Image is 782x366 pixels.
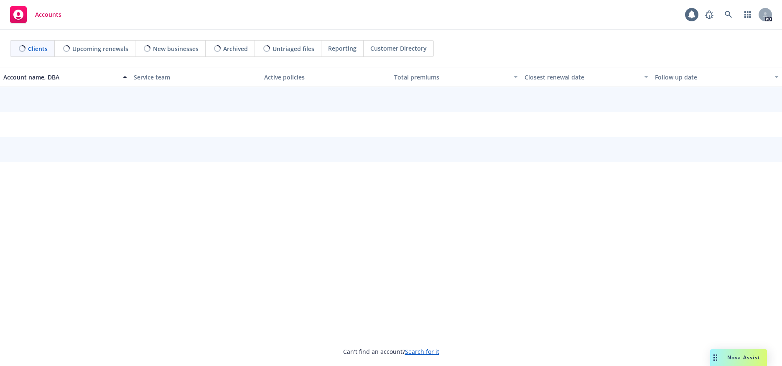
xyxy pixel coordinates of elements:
div: Active policies [264,73,388,82]
button: Nova Assist [710,349,767,366]
span: Customer Directory [370,44,427,53]
a: Search for it [405,348,439,356]
div: Closest renewal date [525,73,639,82]
div: Follow up date [655,73,769,82]
a: Switch app [739,6,756,23]
span: Untriaged files [273,44,314,53]
span: Reporting [328,44,357,53]
button: Total premiums [391,67,521,87]
a: Report a Bug [701,6,718,23]
button: Follow up date [652,67,782,87]
button: Service team [130,67,261,87]
span: New businesses [153,44,199,53]
span: Upcoming renewals [72,44,128,53]
span: Archived [223,44,248,53]
div: Drag to move [710,349,721,366]
button: Closest renewal date [521,67,652,87]
div: Service team [134,73,257,82]
a: Accounts [7,3,65,26]
span: Clients [28,44,48,53]
a: Search [720,6,737,23]
span: Accounts [35,11,61,18]
div: Account name, DBA [3,73,118,82]
span: Can't find an account? [343,347,439,356]
div: Total premiums [394,73,509,82]
span: Nova Assist [727,354,760,361]
button: Active policies [261,67,391,87]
